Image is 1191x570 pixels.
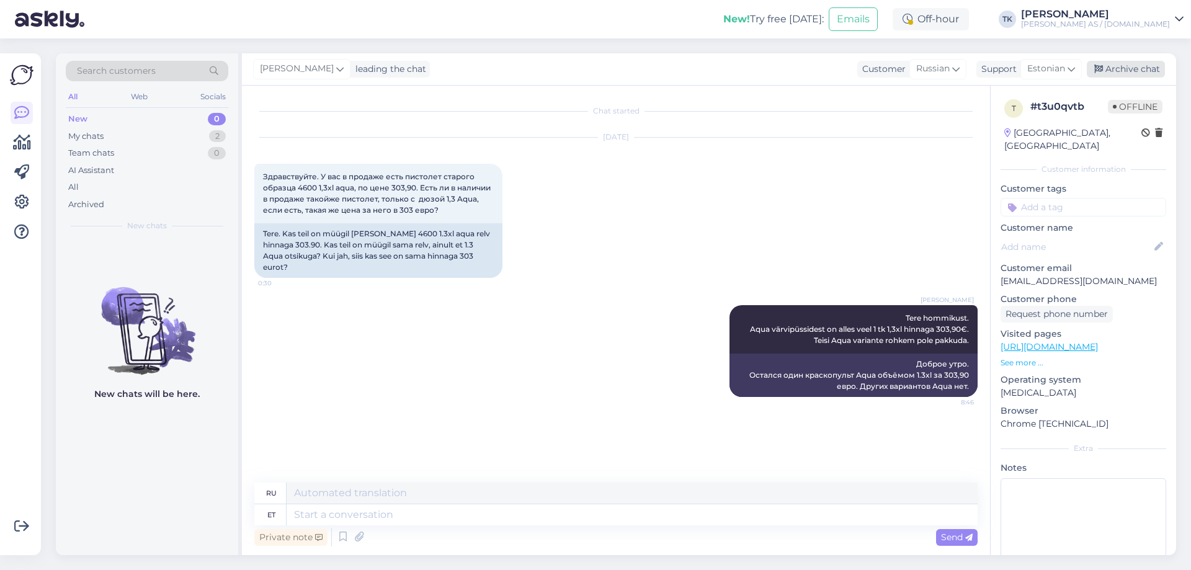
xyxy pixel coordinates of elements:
span: Search customers [77,65,156,78]
div: Chat started [254,105,978,117]
a: [PERSON_NAME][PERSON_NAME] AS / [DOMAIN_NAME] [1021,9,1184,29]
div: Customer information [1001,164,1166,175]
b: New! [723,13,750,25]
p: Operating system [1001,373,1166,386]
div: All [68,181,79,194]
p: Customer tags [1001,182,1166,195]
input: Add a tag [1001,198,1166,216]
span: t [1012,104,1016,113]
div: My chats [68,130,104,143]
div: 2 [209,130,226,143]
div: Request phone number [1001,306,1113,323]
span: Offline [1108,100,1162,114]
div: Private note [254,529,328,546]
img: Askly Logo [10,63,33,87]
div: Extra [1001,443,1166,454]
span: Здравствуйте. У вас в продаже есть пистолет старого образца 4600 1,3xl aqua, по цене 303,90. Есть... [263,172,493,215]
div: leading the chat [350,63,426,76]
p: [MEDICAL_DATA] [1001,386,1166,399]
img: No chats [56,265,238,376]
div: Support [976,63,1017,76]
p: [EMAIL_ADDRESS][DOMAIN_NAME] [1001,275,1166,288]
p: Browser [1001,404,1166,417]
div: # t3u0qvtb [1030,99,1108,114]
div: AI Assistant [68,164,114,177]
span: Tere hommikust. Aqua värvipüssidest on alles veel 1 tk 1,3xl hinnaga 303,90€. Teisi Aqua variante... [750,313,971,345]
div: Team chats [68,147,114,159]
div: [GEOGRAPHIC_DATA], [GEOGRAPHIC_DATA] [1004,127,1141,153]
p: Customer email [1001,262,1166,275]
span: Estonian [1027,62,1065,76]
div: Customer [857,63,906,76]
span: 8:46 [927,398,974,407]
span: 0:30 [258,278,305,288]
div: [PERSON_NAME] AS / [DOMAIN_NAME] [1021,19,1170,29]
div: [PERSON_NAME] [1021,9,1170,19]
div: New [68,113,87,125]
div: Socials [198,89,228,105]
p: Customer name [1001,221,1166,234]
p: Customer phone [1001,293,1166,306]
div: Off-hour [893,8,969,30]
span: Send [941,532,973,543]
p: Notes [1001,461,1166,474]
input: Add name [1001,240,1152,254]
a: [URL][DOMAIN_NAME] [1001,341,1098,352]
div: Archived [68,198,104,211]
div: Доброе утро. Остался один краскопульт Aqua объёмом 1.3xl за 303,90 евро. Других вариантов Aqua нет. [729,354,978,397]
div: 0 [208,147,226,159]
div: Web [128,89,150,105]
div: Tere. Kas teil on müügil [PERSON_NAME] 4600 1.3xl aqua relv hinnaga 303.90. Kas teil on müügil sa... [254,223,502,278]
span: [PERSON_NAME] [921,295,974,305]
span: New chats [127,220,167,231]
span: Russian [916,62,950,76]
div: ru [266,483,277,504]
span: [PERSON_NAME] [260,62,334,76]
p: Chrome [TECHNICAL_ID] [1001,417,1166,430]
div: [DATE] [254,131,978,143]
div: All [66,89,80,105]
div: et [267,504,275,525]
div: Try free [DATE]: [723,12,824,27]
p: Visited pages [1001,327,1166,341]
div: 0 [208,113,226,125]
div: TK [999,11,1016,28]
p: New chats will be here. [94,388,200,401]
p: See more ... [1001,357,1166,368]
button: Emails [829,7,878,31]
div: Archive chat [1087,61,1165,78]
